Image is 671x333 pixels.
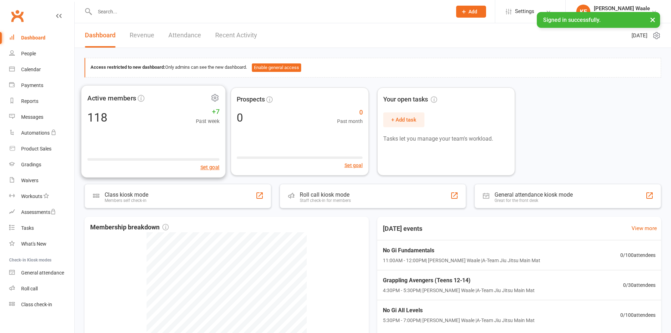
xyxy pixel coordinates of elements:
button: × [646,12,659,27]
div: Gradings [21,162,41,167]
span: Grappling Avengers (Teens 12-14) [383,276,535,285]
div: Reports [21,98,38,104]
a: General attendance kiosk mode [9,265,74,281]
div: Automations [21,130,50,136]
a: View more [632,224,657,233]
span: Active members [87,93,136,103]
button: Set goal [200,163,220,171]
div: [PERSON_NAME] Waale [594,5,650,12]
a: Revenue [130,23,154,48]
div: General attendance [21,270,64,276]
div: Workouts [21,193,42,199]
a: Class kiosk mode [9,297,74,313]
span: Past week [196,117,219,125]
span: Membership breakdown [90,222,169,233]
h3: [DATE] events [377,222,428,235]
a: Waivers [9,173,74,189]
div: Staff check-in for members [300,198,351,203]
div: Only admins can see the new dashboard. [91,63,656,72]
div: Class kiosk mode [105,191,148,198]
div: Tasks [21,225,34,231]
div: KE [576,5,590,19]
div: Payments [21,82,43,88]
span: No Gi Fundamentals [383,246,540,255]
div: Great for the front desk [495,198,573,203]
div: Calendar [21,67,41,72]
div: 0 [237,112,243,123]
a: Messages [9,109,74,125]
div: Roll call kiosk mode [300,191,351,198]
span: 11:00AM - 12:00PM | [PERSON_NAME] Waale | A-Team Jiu Jitsu Main Mat [383,257,540,264]
a: Automations [9,125,74,141]
a: Tasks [9,220,74,236]
a: Clubworx [8,7,26,25]
div: Members self check-in [105,198,148,203]
span: Add [468,9,477,14]
span: 5:30PM - 7:00PM | [PERSON_NAME] Waale | A-Team Jiu Jitsu Main Mat [383,316,535,324]
a: Gradings [9,157,74,173]
span: 0 / 100 attendees [620,251,656,259]
strong: Access restricted to new dashboard: [91,64,165,70]
span: No Gi All Levels [383,306,535,315]
div: Class check-in [21,302,52,307]
a: Payments [9,78,74,93]
p: Tasks let you manage your team's workload. [383,134,509,143]
a: What's New [9,236,74,252]
a: Workouts [9,189,74,204]
span: +7 [196,106,219,117]
a: Product Sales [9,141,74,157]
div: Product Sales [21,146,51,152]
span: Signed in successfully. [543,17,601,23]
a: Dashboard [85,23,116,48]
a: Reports [9,93,74,109]
button: + Add task [383,112,424,127]
input: Search... [93,7,447,17]
span: 4:30PM - 5:30PM | [PERSON_NAME] Waale | A-Team Jiu Jitsu Main Mat [383,286,535,294]
span: 0 [337,107,363,118]
div: Dashboard [21,35,45,41]
span: 0 / 30 attendees [623,281,656,289]
div: General attendance kiosk mode [495,191,573,198]
button: Set goal [344,161,363,169]
a: Attendance [168,23,201,48]
button: Enable general access [252,63,301,72]
a: Recent Activity [215,23,257,48]
div: Assessments [21,209,56,215]
span: Prospects [237,94,265,105]
span: Past month [337,117,363,125]
span: Your open tasks [383,94,437,105]
div: People [21,51,36,56]
span: [DATE] [632,31,647,40]
div: Roll call [21,286,38,291]
a: Dashboard [9,30,74,46]
span: Settings [515,4,534,19]
a: Assessments [9,204,74,220]
button: Add [456,6,486,18]
div: What's New [21,241,46,247]
a: People [9,46,74,62]
div: 118 [87,111,107,123]
div: A-Team Jiu Jitsu [594,12,650,18]
div: Waivers [21,178,38,183]
span: 0 / 100 attendees [620,311,656,319]
a: Calendar [9,62,74,78]
div: Messages [21,114,43,120]
a: Roll call [9,281,74,297]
